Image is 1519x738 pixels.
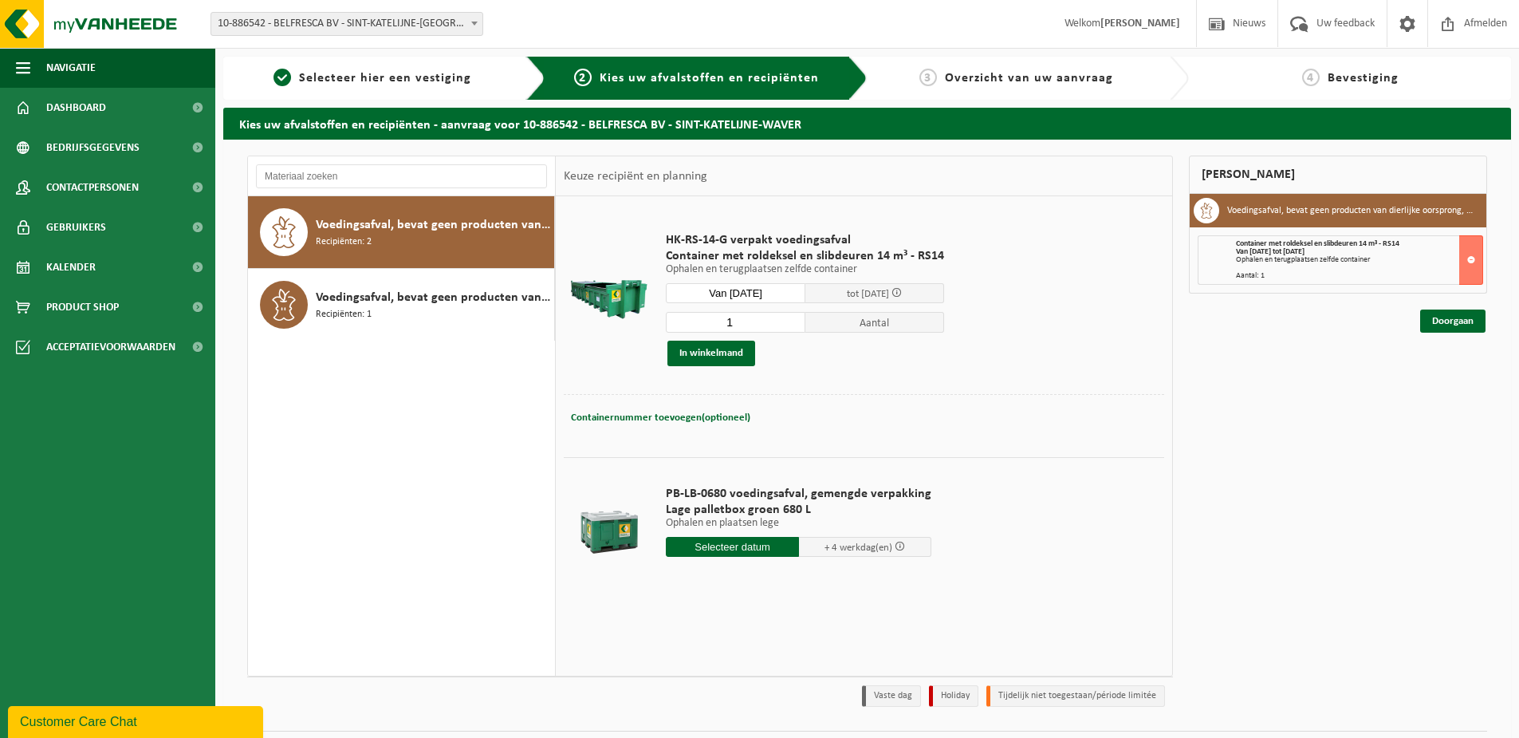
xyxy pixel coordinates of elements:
span: 3 [919,69,937,86]
span: 10-886542 - BELFRESCA BV - SINT-KATELIJNE-WAVER [211,12,483,36]
span: Acceptatievoorwaarden [46,327,175,367]
p: Ophalen en plaatsen lege [666,518,931,529]
span: Container met roldeksel en slibdeuren 14 m³ - RS14 [1236,239,1399,248]
span: Kies uw afvalstoffen en recipiënten [600,72,819,85]
button: In winkelmand [667,341,755,366]
div: Aantal: 1 [1236,272,1482,280]
span: Lage palletbox groen 680 L [666,502,931,518]
li: Tijdelijk niet toegestaan/période limitée [986,685,1165,707]
button: Voedingsafval, bevat geen producten van dierlijke oorsprong, gemengde verpakking (exclusief glas)... [248,196,555,269]
span: Selecteer hier een vestiging [299,72,471,85]
span: 1 [273,69,291,86]
span: Recipiënten: 1 [316,307,372,322]
li: Vaste dag [862,685,921,707]
input: Materiaal zoeken [256,164,547,188]
span: Contactpersonen [46,168,139,207]
span: HK-RS-14-G verpakt voedingsafval [666,232,944,248]
strong: [PERSON_NAME] [1100,18,1180,30]
iframe: chat widget [8,703,266,738]
span: Kalender [46,247,96,287]
button: Voedingsafval, bevat geen producten van dierlijke oorsprong, onverpakt Recipiënten: 1 [248,269,555,341]
h3: Voedingsafval, bevat geen producten van dierlijke oorsprong, gemengde verpakking (exclusief glas) [1227,198,1474,223]
span: Navigatie [46,48,96,88]
span: Product Shop [46,287,119,327]
span: Container met roldeksel en slibdeuren 14 m³ - RS14 [666,248,944,264]
span: Gebruikers [46,207,106,247]
div: Ophalen en terugplaatsen zelfde container [1236,256,1482,264]
span: Dashboard [46,88,106,128]
strong: Van [DATE] tot [DATE] [1236,247,1305,256]
span: Bevestiging [1328,72,1399,85]
span: Aantal [805,312,945,333]
span: Overzicht van uw aanvraag [945,72,1113,85]
span: + 4 werkdag(en) [824,543,892,553]
div: [PERSON_NAME] [1189,156,1487,194]
div: Keuze recipiënt en planning [556,156,715,196]
span: PB-LB-0680 voedingsafval, gemengde verpakking [666,486,931,502]
span: Voedingsafval, bevat geen producten van dierlijke oorsprong, onverpakt [316,288,550,307]
a: 1Selecteer hier een vestiging [231,69,514,88]
span: Bedrijfsgegevens [46,128,140,168]
span: 10-886542 - BELFRESCA BV - SINT-KATELIJNE-WAVER [211,13,482,35]
li: Holiday [929,685,978,707]
span: 4 [1302,69,1320,86]
a: Doorgaan [1420,310,1486,333]
span: tot [DATE] [847,289,889,299]
span: Voedingsafval, bevat geen producten van dierlijke oorsprong, gemengde verpakking (exclusief glas) [316,215,550,235]
h2: Kies uw afvalstoffen en recipiënten - aanvraag voor 10-886542 - BELFRESCA BV - SINT-KATELIJNE-WAVER [223,108,1511,139]
input: Selecteer datum [666,537,799,557]
button: Containernummer toevoegen(optioneel) [569,407,752,429]
p: Ophalen en terugplaatsen zelfde container [666,264,944,275]
span: 2 [574,69,592,86]
span: Recipiënten: 2 [316,235,372,250]
input: Selecteer datum [666,283,805,303]
span: Containernummer toevoegen(optioneel) [571,412,750,423]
